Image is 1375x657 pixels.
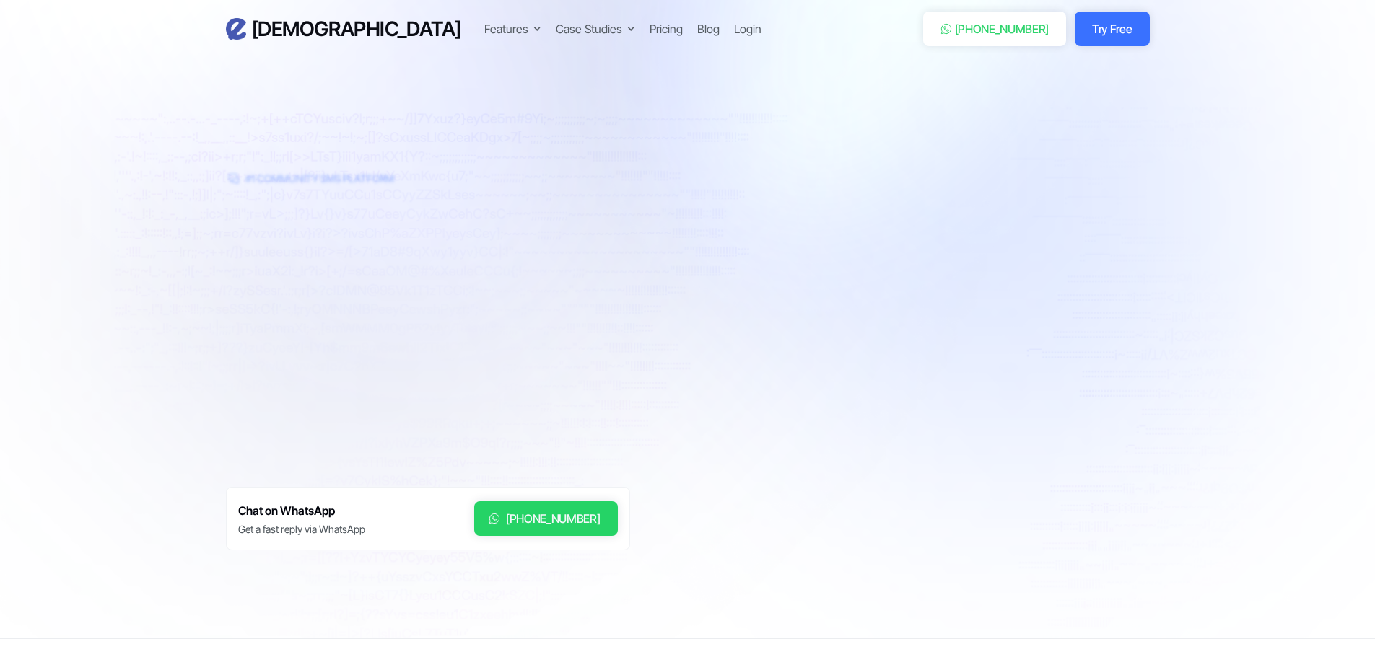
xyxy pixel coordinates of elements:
[474,501,618,536] a: [PHONE_NUMBER]
[556,20,622,38] div: Case Studies
[484,20,528,38] div: Features
[734,20,761,38] a: Login
[650,20,683,38] a: Pricing
[506,510,601,527] div: [PHONE_NUMBER]
[556,20,635,38] div: Case Studies
[955,20,1049,38] div: [PHONE_NUMBER]
[484,20,541,38] div: Features
[226,17,461,42] a: home
[697,20,720,38] a: Blog
[238,501,365,521] h6: Chat on WhatsApp
[238,522,365,537] div: Get a fast reply via WhatsApp
[252,17,461,42] h3: [DEMOGRAPHIC_DATA]
[1075,12,1149,46] a: Try Free
[245,172,394,186] div: #1 Community SMS Platform
[923,12,1067,46] a: [PHONE_NUMBER]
